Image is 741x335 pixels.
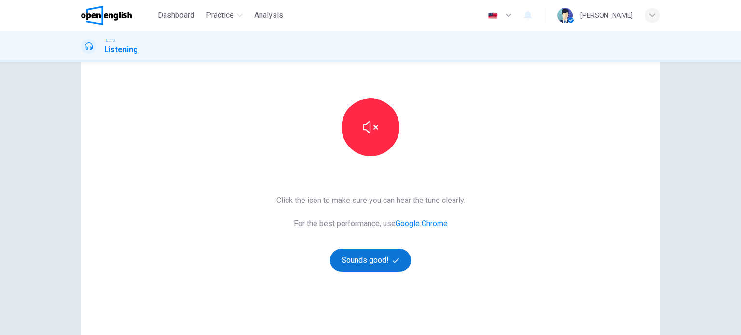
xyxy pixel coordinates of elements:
div: [PERSON_NAME] [580,10,633,21]
img: OpenEnglish logo [81,6,132,25]
button: Analysis [250,7,287,24]
h1: Listening [104,44,138,55]
button: Practice [202,7,247,24]
a: OpenEnglish logo [81,6,154,25]
span: Dashboard [158,10,194,21]
span: For the best performance, use [276,218,465,229]
img: en [487,12,499,19]
button: Dashboard [154,7,198,24]
span: Analysis [254,10,283,21]
span: Click the icon to make sure you can hear the tune clearly. [276,195,465,206]
button: Sounds good! [330,249,411,272]
span: IELTS [104,37,115,44]
img: Profile picture [557,8,573,23]
span: Practice [206,10,234,21]
a: Google Chrome [396,219,448,228]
